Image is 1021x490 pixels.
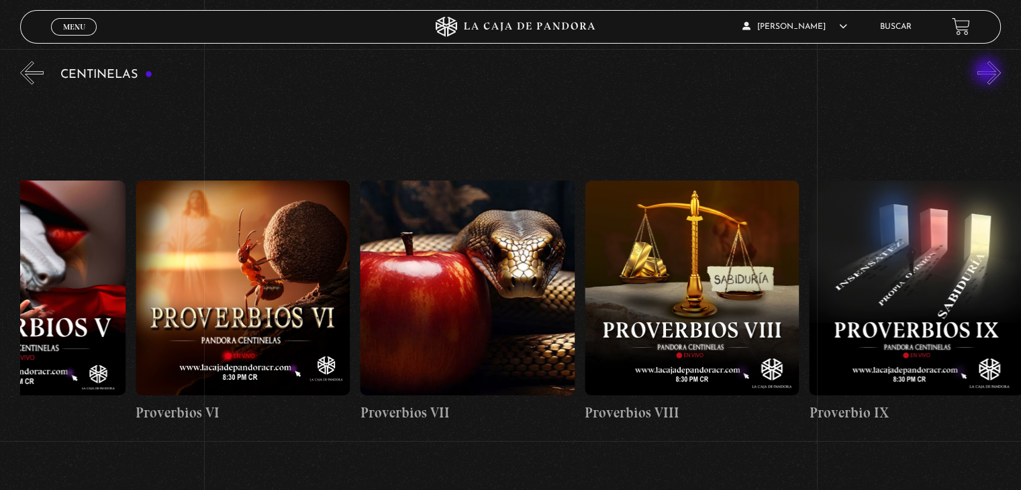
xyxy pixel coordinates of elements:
[136,402,350,424] h4: Proverbios VI
[63,23,85,31] span: Menu
[58,34,90,43] span: Cerrar
[20,61,44,85] button: Previous
[880,23,912,31] a: Buscar
[360,402,574,424] h4: Proverbios VII
[952,17,970,36] a: View your shopping cart
[742,23,847,31] span: [PERSON_NAME]
[977,61,1001,85] button: Next
[60,68,152,81] h3: Centinelas
[585,402,799,424] h4: Proverbios VIII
